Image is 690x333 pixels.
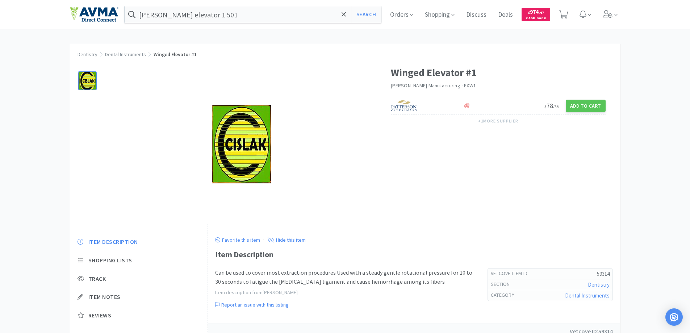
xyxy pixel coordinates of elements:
p: Item description from [PERSON_NAME] [215,288,473,296]
a: $974.47Cash Back [522,5,550,24]
a: Dental Instruments [105,51,146,58]
a: Dentistry [588,281,610,288]
a: Dental Instruments [565,292,610,299]
p: Hide this item [274,237,306,243]
span: Track [88,275,106,283]
span: $ [528,10,530,15]
span: EXW1 [464,82,476,89]
h6: Vetcove Item Id [491,270,534,277]
a: Discuss [463,12,489,18]
h1: Winged Elevator #1 [391,64,606,81]
p: Can be used to cover most extraction procedures Used with a steady gentle rotational pressure for... [215,268,473,287]
p: Favorite this item [220,237,260,243]
h6: Section [491,281,516,288]
input: Search by item, sku, manufacturer, ingredient, size... [125,6,381,23]
span: Reviews [88,312,112,319]
img: f5e969b455434c6296c6d81ef179fa71_3.png [391,100,418,111]
span: · [461,82,463,89]
button: Add to Cart [566,100,606,112]
span: Shopping Lists [88,257,132,264]
h6: Category [491,292,520,299]
button: +1more supplier [474,116,522,126]
span: $ [544,104,547,109]
span: 78 [544,101,559,110]
p: Report an issue with this listing [219,301,289,308]
div: Item Description [215,248,613,261]
button: Search [351,6,381,23]
span: . 47 [539,10,544,15]
span: 974 [528,8,544,15]
img: e4e33dab9f054f5782a47901c742baa9_102.png [70,7,118,22]
span: Item Description [88,238,138,246]
a: [PERSON_NAME] Manufacturing [391,82,460,89]
h5: 59314 [533,270,609,278]
img: c50b332d36c8420c84e2f1fe4e0272c0_75083.jpeg [212,105,271,183]
div: · [263,235,264,245]
a: Dentistry [78,51,97,58]
span: Cash Back [526,16,546,21]
span: Winged Elevator #1 [154,51,197,58]
span: . 75 [553,104,559,109]
span: Item Notes [88,293,121,301]
div: Open Intercom Messenger [665,308,683,326]
a: Deals [495,12,516,18]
